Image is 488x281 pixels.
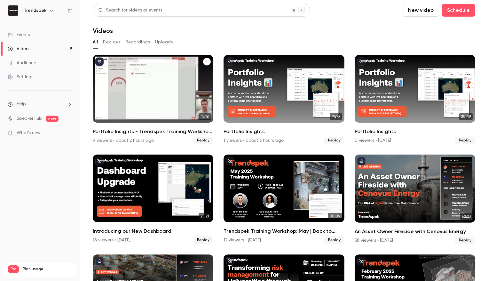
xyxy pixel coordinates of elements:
[8,74,33,80] div: Settings
[355,55,475,144] a: 20:49Portfolio Insights0 viewers • [DATE]Replay
[357,157,366,165] button: published
[224,128,344,135] h2: Portfolio Insights
[355,155,475,244] li: An Asset Owner Fireside with Cenovus Energy
[355,155,475,244] a: 52:23An Asset Owner Fireside with Cenovus Energy38 viewers • [DATE]Replay
[199,113,211,120] span: 19:18
[8,60,36,66] div: Audience
[93,4,475,277] section: Videos
[8,265,19,273] span: Pro
[17,130,41,136] span: What's new
[8,5,18,16] img: Trendspek
[357,257,366,265] button: unpublished
[455,237,475,244] span: Replay
[95,157,104,165] button: unpublished
[17,101,26,108] span: Help
[8,46,30,52] div: Videos
[93,37,98,47] button: All
[93,155,213,244] li: Introducing our New Dashboard
[93,55,213,144] a: 19:18Portfolio Insights - Trendspek Training Workshop, [DATE]9 viewers • about 2 hours agoReplay
[193,236,213,244] span: Replay
[23,267,72,272] span: Plan usage
[403,4,439,17] button: New video
[8,32,30,38] div: Events
[224,237,261,243] div: 12 viewers • [DATE]
[103,37,120,47] button: Replays
[95,257,104,265] button: published
[17,115,42,122] a: SpeakerHub
[8,101,72,108] li: help-dropdown-opener
[155,37,173,47] button: Uploads
[199,213,211,220] span: 25:21
[224,155,344,244] a: 30:09Trendspek Training Workshop: May | Back to Basics12 viewers • [DATE]Replay
[24,7,46,14] h6: Trendspek
[328,213,342,220] span: 30:09
[95,57,104,66] button: published
[93,155,213,244] a: 25:21Introducing our New Dashboard18 viewers • [DATE]Replay
[93,227,213,235] h2: Introducing our New Dashboard
[93,55,213,144] li: Portfolio Insights - Trendspek Training Workshop, Oct 1st
[455,137,475,144] span: Replay
[46,116,59,122] span: new
[65,130,72,136] iframe: Noticeable Trigger
[93,237,130,243] div: 18 viewers • [DATE]
[324,137,344,144] span: Replay
[355,55,475,144] li: Portfolio Insights
[224,155,344,244] li: Trendspek Training Workshop: May | Back to Basics
[224,137,284,144] div: 1 viewers • about 3 hours ago
[226,157,234,165] button: unpublished
[93,137,154,144] div: 9 viewers • about 2 hours ago
[355,128,475,135] h2: Portfolio Insights
[193,137,213,144] span: Replay
[93,27,113,34] h1: Videos
[93,128,213,135] h2: Portfolio Insights - Trendspek Training Workshop, [DATE]
[459,113,473,120] span: 20:49
[226,57,234,66] button: unpublished
[226,257,234,265] button: unpublished
[324,236,344,244] span: Replay
[355,237,393,244] div: 38 viewers • [DATE]
[357,57,366,66] button: unpublished
[125,37,150,47] button: Recordings
[224,55,344,144] a: 19:10Portfolio Insights1 viewers • about 3 hours agoReplay
[460,213,473,220] span: 52:23
[224,227,344,235] h2: Trendspek Training Workshop: May | Back to Basics
[355,228,475,235] h2: An Asset Owner Fireside with Cenovus Energy
[355,137,391,144] div: 0 viewers • [DATE]
[442,4,475,17] button: Schedule
[98,7,162,14] div: Search for videos or events
[330,113,342,120] span: 19:10
[224,55,344,144] li: Portfolio Insights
